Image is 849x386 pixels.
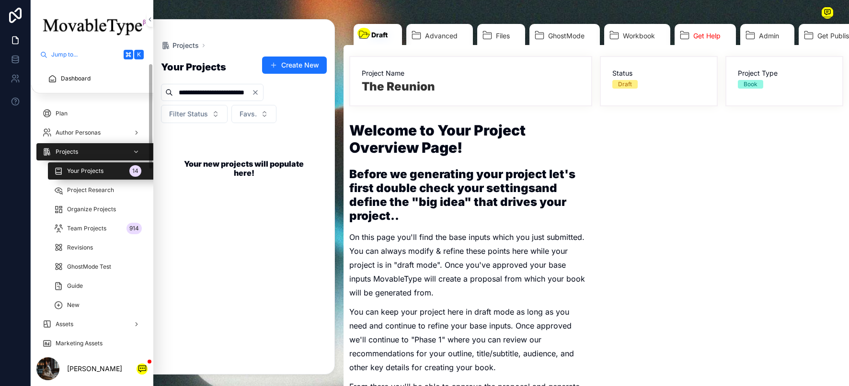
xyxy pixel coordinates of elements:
[56,129,101,136] span: Author Personas
[759,31,779,41] span: Admin
[31,63,153,352] div: scrollable content
[262,57,327,74] button: Create New
[67,225,106,232] span: Team Projects
[126,223,142,234] div: 914
[349,181,566,223] strong: and define the "big idea" that drives your project.
[48,239,148,256] a: Revisions
[48,220,148,237] a: Team Projects914
[61,75,91,82] span: Dashboard
[67,167,103,175] span: Your Projects
[548,31,585,41] span: GhostMode
[169,109,208,119] span: Filter Status
[371,30,388,40] span: Draft
[240,109,257,119] span: Favs.
[48,296,148,314] a: New
[161,105,228,123] button: Select Button
[231,105,276,123] button: Select Button
[48,162,159,180] a: Your Projects14
[56,340,103,347] span: Marketing Assets
[252,89,263,96] button: Clear
[67,205,116,213] span: Organize Projects
[738,68,831,78] span: Project Type
[161,61,226,73] h1: Your Projects
[496,31,510,41] span: Files
[744,80,757,89] div: Book
[67,263,111,271] span: GhostMode Test
[135,51,143,58] span: K
[48,182,148,199] a: Project Research
[354,24,402,50] a: Draft
[56,148,78,156] span: Projects
[42,70,148,87] a: Dashboard
[36,46,148,63] button: Jump to...K
[425,31,458,41] span: Advanced
[48,258,148,275] a: GhostMode Test
[675,24,736,50] a: Get Help
[604,24,670,50] a: Workbook
[67,186,114,194] span: Project Research
[349,230,588,299] p: On this page you'll find the base inputs which you just submitted. You can always modify & refine...
[48,201,148,218] a: Organize Projects
[161,41,199,50] a: Projects
[529,24,600,50] a: GhostMode
[184,159,304,178] h2: Your new projects will populate here!
[349,305,588,374] p: You can keep your project here in draft mode as long as you need and continue to refine your base...
[36,316,148,333] a: Assets
[36,143,159,160] a: Projects
[56,320,73,328] span: Assets
[349,168,588,223] h2: Before we generating your project let's first double check your settings .
[362,80,580,94] h2: The Reunion
[51,51,120,58] span: Jump to...
[693,31,721,41] span: Get Help
[623,31,655,41] span: Workbook
[36,335,148,352] a: Marketing Assets
[36,105,148,122] a: Plan
[67,244,93,251] span: Revisions
[67,301,80,309] span: New
[618,80,632,89] div: Draft
[362,68,580,78] span: Project Name
[740,24,794,50] a: Admin
[36,124,148,141] a: Author Personas
[349,122,588,156] h1: Welcome to Your Project Overview Page!
[172,41,199,50] span: Projects
[56,110,68,117] span: Plan
[129,165,141,177] div: 14
[612,68,705,78] span: Status
[67,282,83,290] span: Guide
[477,24,525,50] a: Files
[48,277,148,295] a: Guide
[67,363,122,375] p: [PERSON_NAME]
[36,12,148,42] img: App logo
[406,24,473,50] a: Advanced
